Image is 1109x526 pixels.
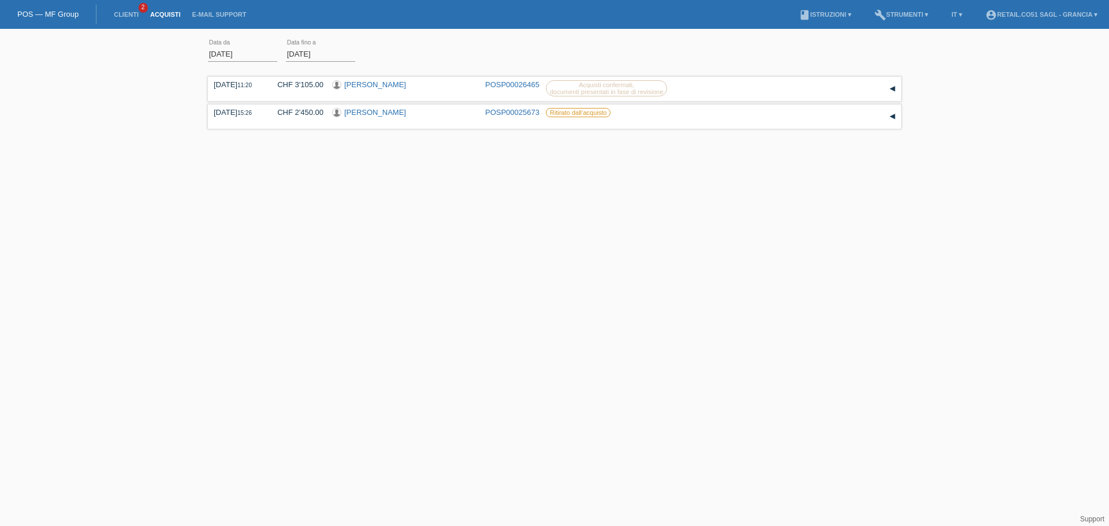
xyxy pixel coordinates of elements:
[214,108,260,117] div: [DATE]
[344,108,406,117] a: [PERSON_NAME]
[108,11,144,18] a: Clienti
[214,80,260,89] div: [DATE]
[874,9,886,21] i: build
[1080,515,1104,523] a: Support
[17,10,79,18] a: POS — MF Group
[793,11,857,18] a: bookIstruzioni ▾
[985,9,997,21] i: account_circle
[869,11,934,18] a: buildStrumenti ▾
[237,110,252,116] span: 15:26
[187,11,252,18] a: E-mail Support
[237,82,252,88] span: 11:20
[139,3,148,13] span: 2
[269,108,323,117] div: CHF 2'450.00
[485,108,539,117] a: POSP00025673
[884,108,901,125] div: aprire/chiudere
[546,108,611,117] label: Ritirato dall‘acquisto
[546,80,667,96] label: Acquisti confermati, documenti presentati in fase di revisione
[144,11,187,18] a: Acquisti
[485,80,539,89] a: POSP00026465
[344,80,406,89] a: [PERSON_NAME]
[884,80,901,98] div: aprire/chiudere
[269,80,323,89] div: CHF 3'105.00
[799,9,810,21] i: book
[980,11,1103,18] a: account_circleRetail.Co51 Sagl - Grancia ▾
[946,11,968,18] a: IT ▾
